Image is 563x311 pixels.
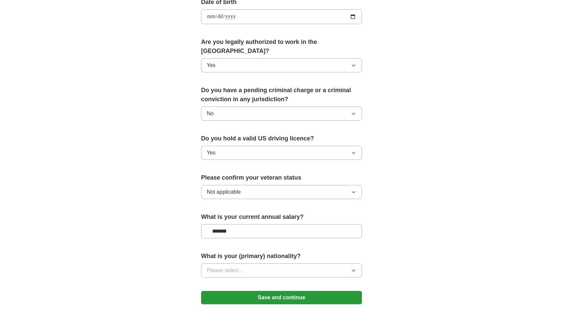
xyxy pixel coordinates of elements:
[201,291,362,304] button: Save and continue
[207,188,241,196] span: Not applicable
[201,58,362,72] button: Yes
[201,252,362,261] label: What is your (primary) nationality?
[201,185,362,199] button: Not applicable
[207,149,215,157] span: Yes
[201,134,362,143] label: Do you hold a valid US driving licence?
[201,86,362,104] label: Do you have a pending criminal charge or a criminal conviction in any jurisdiction?
[201,38,362,56] label: Are you legally authorized to work in the [GEOGRAPHIC_DATA]?
[207,110,213,118] span: No
[201,107,362,121] button: No
[201,212,362,222] label: What is your current annual salary?
[201,146,362,160] button: Yes
[201,173,362,182] label: Please confirm your veteran status
[201,263,362,277] button: Please select...
[207,61,215,69] span: Yes
[207,266,243,274] span: Please select...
